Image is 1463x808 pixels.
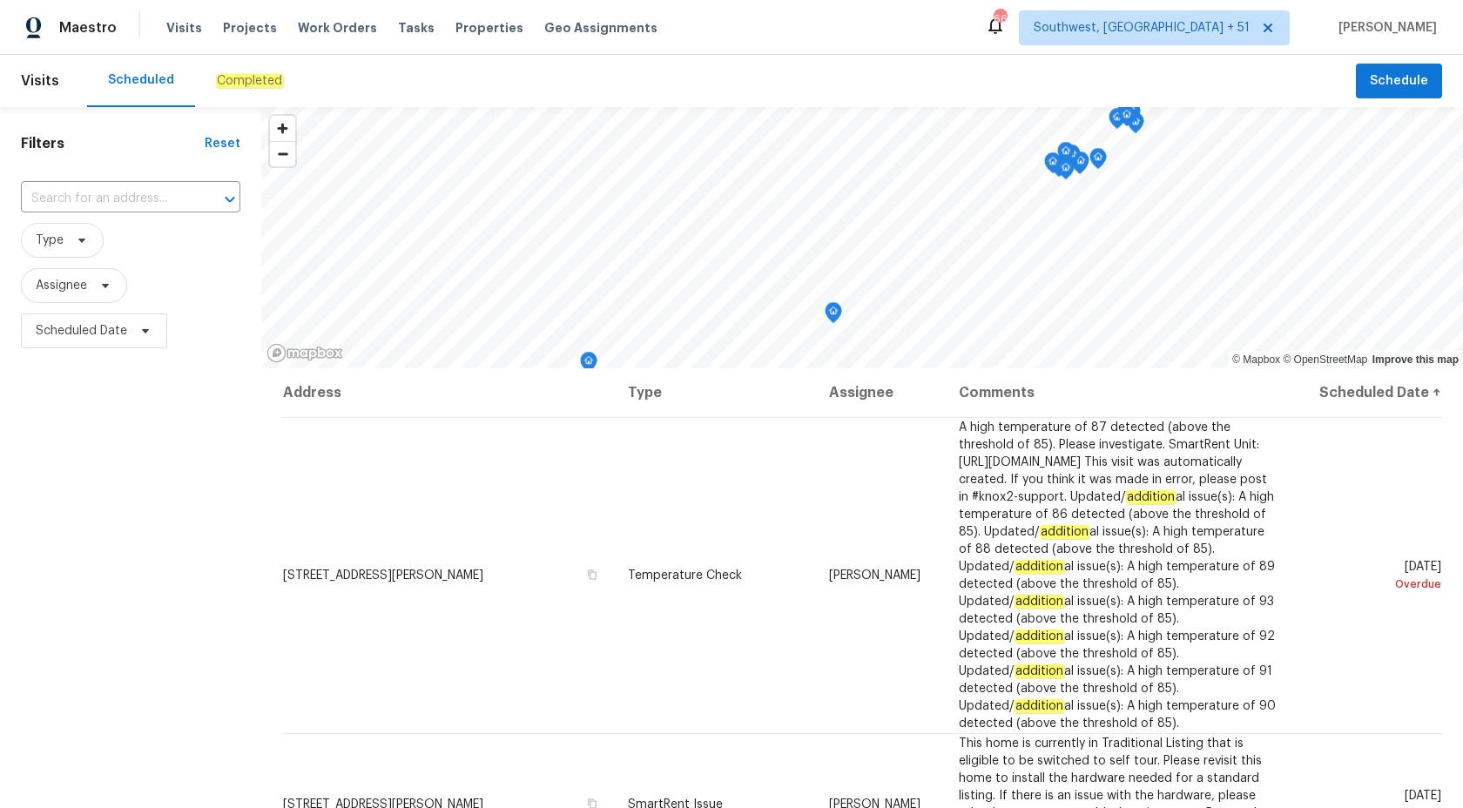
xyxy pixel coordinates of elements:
span: Visits [166,19,202,37]
em: addition [1126,490,1176,504]
div: Map marker [1072,151,1089,178]
span: Tasks [398,22,435,34]
th: Scheduled Date ↑ [1293,368,1442,417]
span: Maestro [59,19,117,37]
button: Schedule [1356,64,1442,99]
span: Scheduled Date [36,322,127,340]
em: addition [1015,699,1064,713]
span: A high temperature of 87 detected (above the threshold of 85). Please investigate. SmartRent Unit... [959,421,1276,730]
button: Zoom in [270,116,295,141]
span: Properties [455,19,523,37]
button: Copy Address [584,567,600,582]
a: OpenStreetMap [1283,353,1367,366]
div: Map marker [825,302,842,329]
span: Projects [223,19,277,37]
span: Type [36,232,64,249]
a: Mapbox homepage [266,343,343,363]
div: Reset [205,135,240,152]
span: Work Orders [298,19,377,37]
input: Search for an address... [21,185,192,212]
a: Mapbox [1232,353,1280,366]
span: [PERSON_NAME] [1332,19,1437,37]
span: Geo Assignments [544,19,657,37]
button: Zoom out [270,141,295,166]
div: Map marker [1089,148,1107,175]
span: [STREET_ADDRESS][PERSON_NAME] [283,569,483,582]
div: 661 [994,10,1006,28]
span: Temperature Check [628,569,742,582]
em: addition [1015,595,1064,609]
div: Map marker [1109,108,1126,135]
div: Map marker [1117,98,1135,125]
th: Type [614,368,815,417]
div: Map marker [1057,158,1075,185]
span: [PERSON_NAME] [829,569,920,582]
canvas: Map [261,107,1463,368]
span: Schedule [1370,71,1428,92]
div: Overdue [1307,576,1441,593]
em: addition [1015,560,1064,574]
em: addition [1015,630,1064,643]
em: Completed [216,74,283,88]
em: addition [1040,525,1089,539]
th: Comments [945,368,1293,417]
div: Map marker [1044,152,1062,179]
div: Map marker [1057,142,1075,169]
em: addition [1015,664,1064,678]
th: Assignee [815,368,945,417]
h1: Filters [21,135,205,152]
th: Address [282,368,614,417]
span: [DATE] [1307,561,1441,593]
span: Zoom out [270,142,295,166]
a: Improve this map [1372,353,1459,366]
span: Visits [21,62,59,100]
button: Open [218,187,242,212]
div: Map marker [580,352,597,379]
div: Scheduled [108,71,174,89]
div: Map marker [1118,105,1136,132]
span: Assignee [36,277,87,294]
span: Southwest, [GEOGRAPHIC_DATA] + 51 [1034,19,1250,37]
